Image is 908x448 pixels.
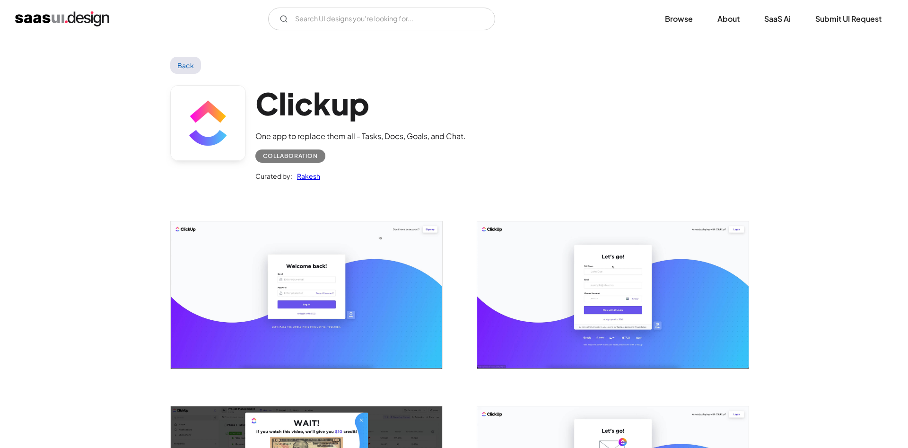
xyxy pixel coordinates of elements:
input: Search UI designs you're looking for... [268,8,495,30]
img: 60436226e717603c391a42bc_Clickup%20Login.jpg [171,221,442,368]
div: Collaboration [263,150,318,162]
a: open lightbox [477,221,749,368]
a: Rakesh [292,170,320,182]
h1: Clickup [255,85,466,122]
a: Browse [654,9,704,29]
div: One app to replace them all - Tasks, Docs, Goals, and Chat. [255,131,466,142]
form: Email Form [268,8,495,30]
a: About [706,9,751,29]
a: home [15,11,109,26]
a: Submit UI Request [804,9,893,29]
div: Curated by: [255,170,292,182]
img: 60436225eb50aa49d2530e90_Clickup%20Signup.jpg [477,221,749,368]
a: SaaS Ai [753,9,802,29]
a: open lightbox [171,221,442,368]
a: Back [170,57,201,74]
